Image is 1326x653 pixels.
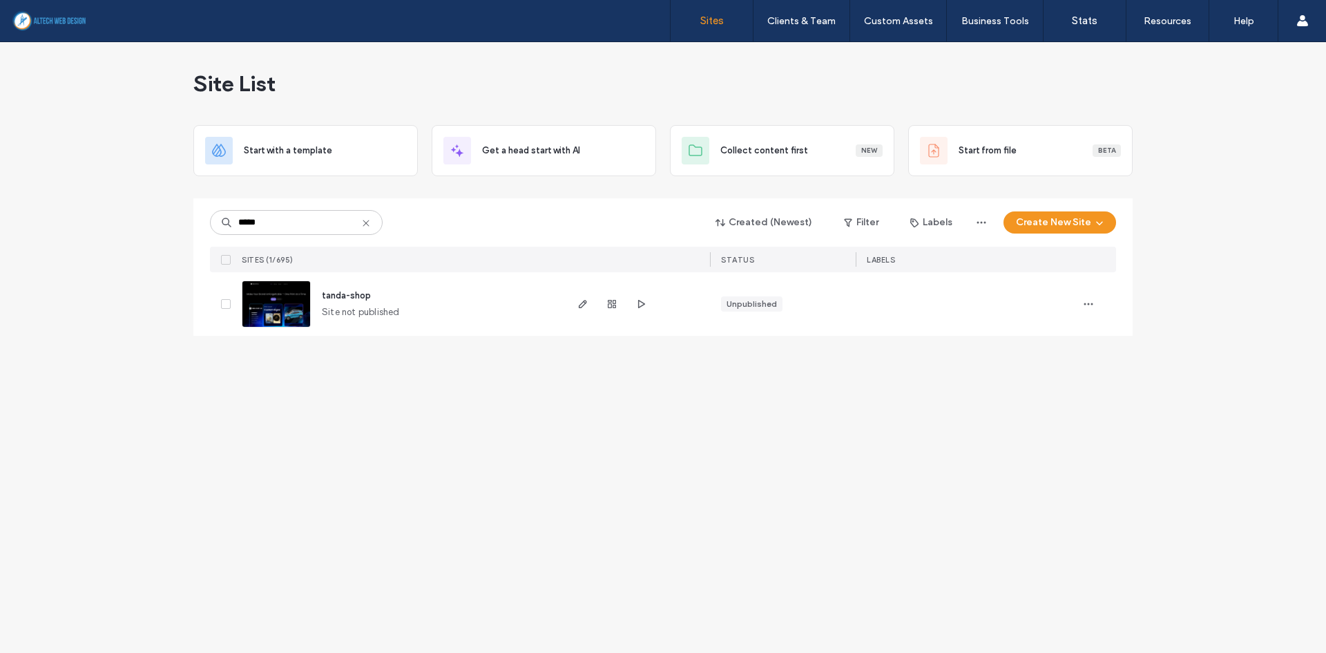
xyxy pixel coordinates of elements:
[700,15,724,27] label: Sites
[867,255,895,265] span: LABELS
[767,15,836,27] label: Clients & Team
[720,144,808,158] span: Collect content first
[1003,211,1116,234] button: Create New Site
[961,15,1029,27] label: Business Tools
[856,144,883,157] div: New
[244,144,332,158] span: Start with a template
[830,211,892,234] button: Filter
[322,290,371,301] a: tanda-shop
[721,255,754,265] span: STATUS
[193,70,276,97] span: Site List
[242,255,294,265] span: SITES (1/695)
[727,298,777,310] div: Unpublished
[193,125,418,176] div: Start with a template
[908,125,1133,176] div: Start from fileBeta
[482,144,580,158] span: Get a head start with AI
[322,305,400,319] span: Site not published
[432,125,656,176] div: Get a head start with AI
[1093,144,1121,157] div: Beta
[1233,15,1254,27] label: Help
[670,125,894,176] div: Collect content firstNew
[1144,15,1191,27] label: Resources
[704,211,825,234] button: Created (Newest)
[864,15,933,27] label: Custom Assets
[1072,15,1097,27] label: Stats
[959,144,1017,158] span: Start from file
[898,211,965,234] button: Labels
